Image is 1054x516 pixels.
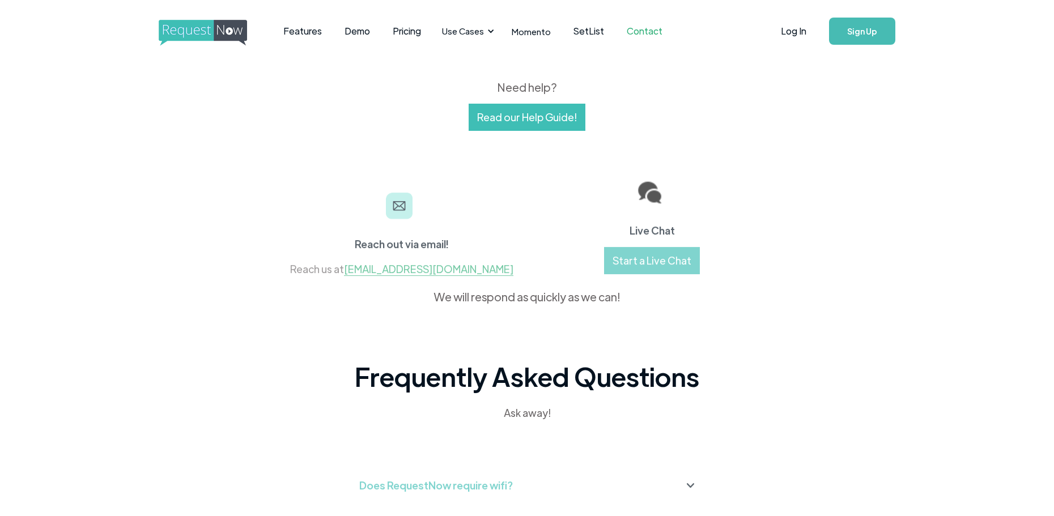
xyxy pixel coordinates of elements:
[770,11,818,51] a: Log In
[562,14,615,49] a: SetList
[386,404,668,421] div: Ask away!
[630,223,675,238] h5: Live Chat
[469,104,585,131] a: Read our Help Guide!
[159,20,244,42] a: home
[355,236,449,252] h5: Reach out via email!
[442,25,484,37] div: Use Cases
[359,476,513,494] div: Does RequestNow require wifi?
[344,262,513,276] a: [EMAIL_ADDRESS][DOMAIN_NAME]
[829,18,895,45] a: Sign Up
[435,14,498,49] div: Use Cases
[272,14,333,49] a: Features
[290,261,513,278] div: Reach us at
[500,15,562,48] a: Momento
[159,20,268,46] img: requestnow logo
[355,359,699,393] h2: Frequently Asked Questions
[333,14,381,49] a: Demo
[433,288,620,305] div: We will respond as quickly as we can!
[615,14,674,49] a: Contact
[381,14,432,49] a: Pricing
[261,79,793,96] div: Need help?
[604,247,700,274] a: Start a Live Chat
